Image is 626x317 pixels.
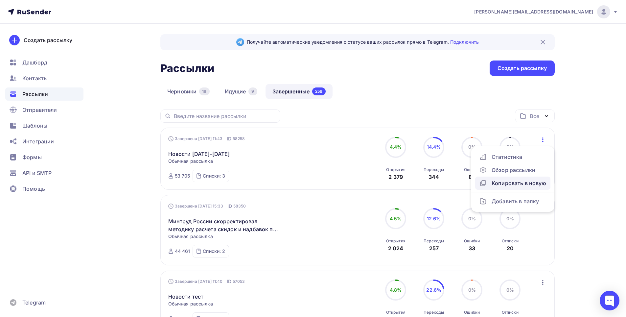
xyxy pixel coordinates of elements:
div: 33 [469,244,475,252]
span: 12.6% [427,216,441,221]
span: Обычная рассылка [168,158,213,164]
div: Ошибки [464,238,480,244]
span: Рассылки [22,90,48,98]
a: Шаблоны [5,119,83,132]
div: Отписки [502,238,519,244]
span: 4.8% [390,287,402,293]
div: 53 705 [175,173,190,179]
span: Интеграции [22,137,54,145]
div: 256 [312,87,325,95]
div: 20 [507,244,514,252]
div: Завершена [DATE] 11:43 [168,135,245,142]
button: Все [515,110,555,122]
div: Обзор рассылки [479,166,546,174]
span: 0% [468,216,476,221]
span: 58258 [233,135,245,142]
h2: Рассылки [160,62,214,75]
a: Дашборд [5,56,83,69]
span: 0% [506,287,514,293]
div: 18 [199,87,209,95]
a: Контакты [5,72,83,85]
span: 57053 [233,278,245,285]
div: Открытия [386,167,406,172]
div: Ошибки [464,310,480,315]
div: 257 [429,244,439,252]
div: Списки: 2 [203,248,225,255]
span: Формы [22,153,42,161]
span: ID [227,135,231,142]
div: 44 461 [175,248,190,255]
span: 22.6% [426,287,441,293]
span: Дашборд [22,59,47,66]
div: Переходы [424,310,444,315]
div: Завершена [DATE] 15:33 [168,203,246,209]
span: Обычная рассылка [168,301,213,307]
a: Завершенные256 [266,84,333,99]
a: [PERSON_NAME][EMAIL_ADDRESS][DOMAIN_NAME] [474,5,618,18]
a: Отправители [5,103,83,116]
div: Ошибки [464,167,480,172]
a: Идущие9 [218,84,264,99]
span: 0% [468,144,476,150]
span: ID [227,278,231,285]
span: Помощь [22,185,45,193]
div: 83 [469,173,475,181]
span: Telegram [22,299,46,306]
div: Добавить в папку [479,197,546,205]
span: 58350 [233,203,246,209]
input: Введите название рассылки [174,112,276,120]
div: Списки: 3 [203,173,225,179]
div: 2 024 [388,244,404,252]
span: Получайте автоматические уведомления о статусе ваших рассылок прямо в Telegram. [247,39,479,45]
span: 4.5% [390,216,402,221]
div: Переходы [424,167,444,172]
a: Новости тест [168,293,204,301]
div: Завершена [DATE] 11:40 [168,278,245,285]
div: Создать рассылку [24,36,72,44]
div: Копировать в новую [479,179,546,187]
a: Рассылки [5,87,83,101]
span: Обычная рассылка [168,233,213,240]
span: 14.4% [427,144,441,150]
div: Отписки [502,310,519,315]
div: Переходы [424,238,444,244]
span: 0% [468,287,476,293]
span: 4.4% [390,144,402,150]
img: Telegram [236,38,244,46]
div: 344 [429,173,439,181]
div: Статистика [479,153,546,161]
span: 0% [506,144,514,150]
div: Все [530,112,539,120]
div: Открытия [386,310,406,315]
a: Новости [DATE]-[DATE] [168,150,230,158]
span: Шаблоны [22,122,47,130]
div: 2 379 [388,173,403,181]
span: Отправители [22,106,57,114]
span: ID [227,203,232,209]
span: API и SMTP [22,169,52,177]
span: 0% [506,216,514,221]
a: Формы [5,151,83,164]
div: Создать рассылку [498,64,547,72]
span: Контакты [22,74,48,82]
a: Минтруд России скорректировал методику расчета скидок и надбавок по взносам на травматизм. [168,217,281,233]
a: Черновики18 [160,84,217,99]
div: Открытия [386,238,406,244]
div: 9 [248,87,257,95]
a: Подключить [450,39,479,45]
span: [PERSON_NAME][EMAIL_ADDRESS][DOMAIN_NAME] [474,9,593,15]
